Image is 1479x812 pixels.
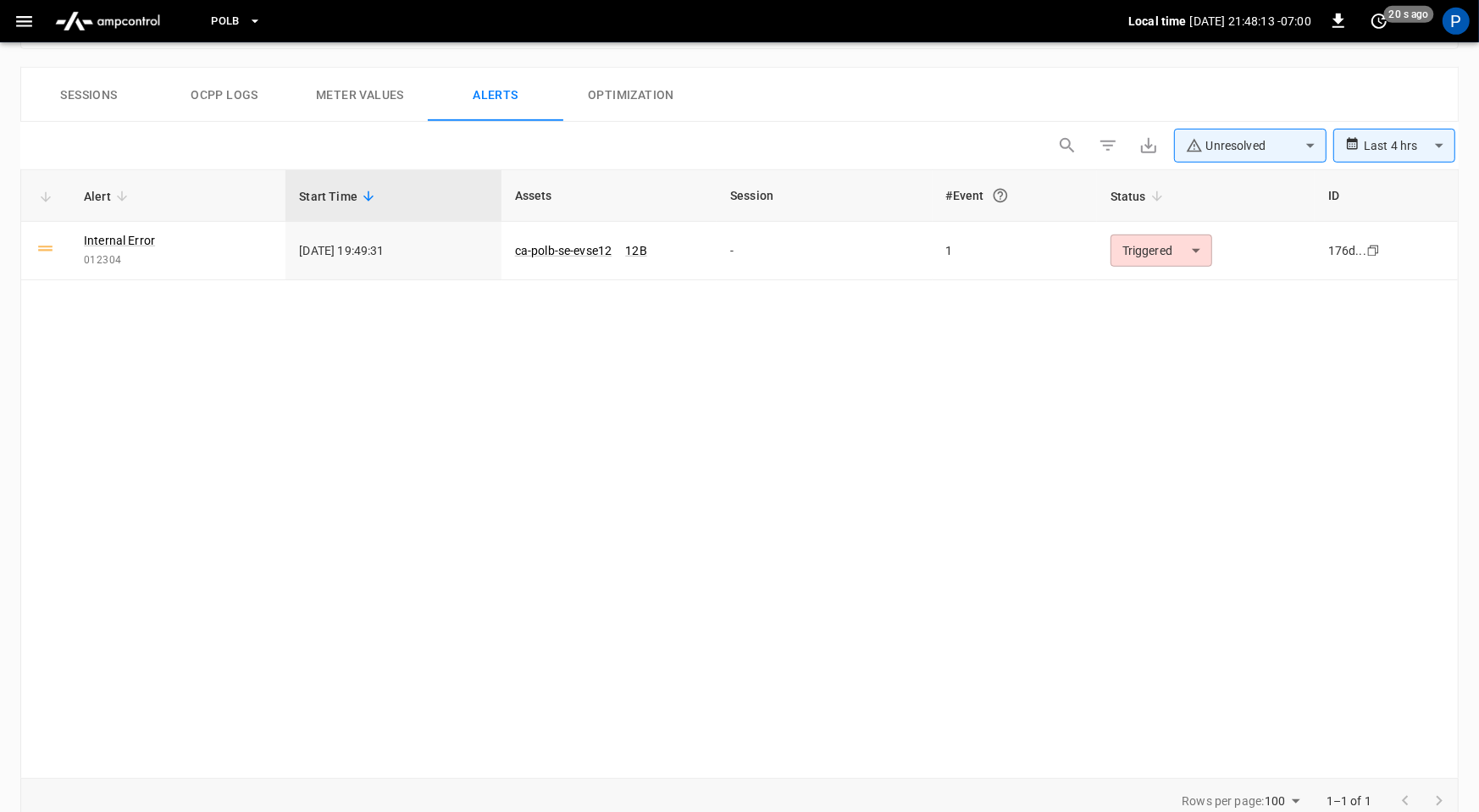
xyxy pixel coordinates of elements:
a: Internal Error [84,232,155,249]
img: ampcontrol.io logo [48,5,167,37]
button: set refresh interval [1365,8,1393,35]
div: #Event [946,180,1083,211]
td: 1 [933,222,1097,280]
div: copy [1365,241,1382,260]
a: ca-polb-se-evse12 [515,244,612,257]
th: Session [717,170,932,222]
button: Meter Values [292,68,428,122]
span: 012304 [84,252,272,269]
div: Unresolved [1186,137,1299,155]
button: Optimization [563,68,699,122]
span: Start Time [299,186,379,207]
button: An event is a single occurrence of an issue. An alert groups related events for the same asset, m... [985,180,1016,211]
div: 176d... [1328,242,1366,259]
span: Status [1111,186,1168,207]
th: ID [1315,170,1458,222]
div: Triggered [1111,235,1212,267]
span: 20 s ago [1384,6,1434,23]
div: Last 4 hrs [1364,130,1455,162]
th: Assets [501,170,717,222]
p: 1–1 of 1 [1327,793,1371,809]
div: profile-icon [1443,8,1470,35]
button: Alerts [428,68,563,122]
p: Rows per page: [1182,793,1264,809]
span: Alert [84,186,133,207]
button: Sessions [21,68,157,122]
button: PoLB [204,5,269,38]
span: PoLB [211,12,240,31]
td: - [717,222,932,280]
a: 12B [625,244,646,257]
button: Ocpp logs [157,68,292,122]
p: [DATE] 21:48:13 -07:00 [1190,13,1311,30]
td: [DATE] 19:49:31 [285,222,501,280]
p: Local time [1128,13,1187,30]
